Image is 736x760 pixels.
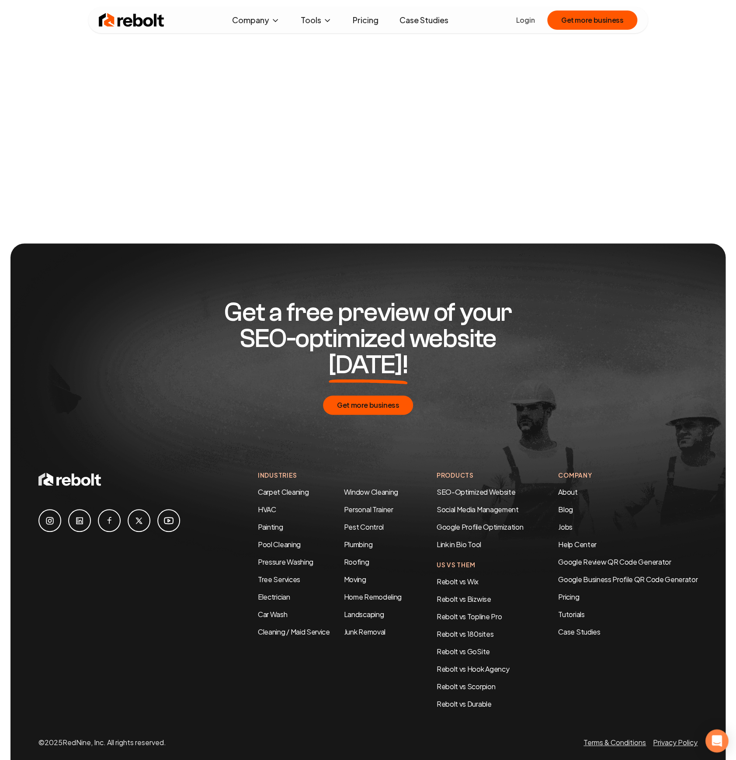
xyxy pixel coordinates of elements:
[583,738,646,747] a: Terms & Conditions
[225,11,287,29] button: Company
[346,11,385,29] a: Pricing
[258,471,402,480] h4: Industries
[437,540,481,549] a: Link in Bio Tool
[437,629,493,639] a: Rebolt vs 180sites
[38,737,166,748] p: © 2025 RedNine, Inc. All rights reserved.
[258,627,330,636] a: Cleaning / Maid Service
[294,11,339,29] button: Tools
[437,471,523,480] h4: Products
[258,522,283,531] a: Painting
[558,609,698,620] a: Tutorials
[558,522,573,531] a: Jobs
[258,610,287,619] a: Car Wash
[99,11,164,29] img: Rebolt Logo
[344,575,366,584] a: Moving
[344,557,369,566] a: Roofing
[653,738,698,747] a: Privacy Policy
[258,557,313,566] a: Pressure Washing
[10,243,726,583] img: Footer construction
[344,487,398,496] a: Window Cleaning
[558,505,573,514] a: Blog
[392,11,455,29] a: Case Studies
[437,699,492,708] a: Rebolt vs Durable
[437,682,495,691] a: Rebolt vs Scorpion
[437,560,523,569] h4: Us Vs Them
[558,557,671,566] a: Google Review QR Code Generator
[558,487,577,496] a: About
[558,627,698,637] a: Case Studies
[705,729,729,753] div: Open Intercom Messenger
[558,592,698,602] a: Pricing
[344,540,372,549] a: Plumbing
[437,647,490,656] a: Rebolt vs GoSite
[344,610,384,619] a: Landscaping
[516,15,535,25] a: Login
[344,522,384,531] a: Pest Control
[558,575,698,584] a: Google Business Profile QR Code Generator
[200,299,536,378] h2: Get a free preview of your SEO-optimized website
[344,505,393,514] a: Personal Trainer
[258,575,300,584] a: Tree Services
[344,592,402,601] a: Home Remodeling
[437,594,491,604] a: Rebolt vs Bizwise
[558,540,596,549] a: Help Center
[558,471,698,480] h4: Company
[323,396,413,415] button: Get more business
[258,592,290,601] a: Electrician
[437,505,519,514] a: Social Media Management
[258,487,309,496] a: Carpet Cleaning
[344,627,385,636] a: Junk Removal
[329,352,408,378] span: [DATE]!
[437,522,523,531] a: Google Profile Optimization
[547,10,637,30] button: Get more business
[437,577,479,586] a: Rebolt vs Wix
[437,487,515,496] a: SEO-Optimized Website
[437,664,509,673] a: Rebolt vs Hook Agency
[437,612,502,621] a: Rebolt vs Topline Pro
[258,505,276,514] a: HVAC
[258,540,301,549] a: Pool Cleaning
